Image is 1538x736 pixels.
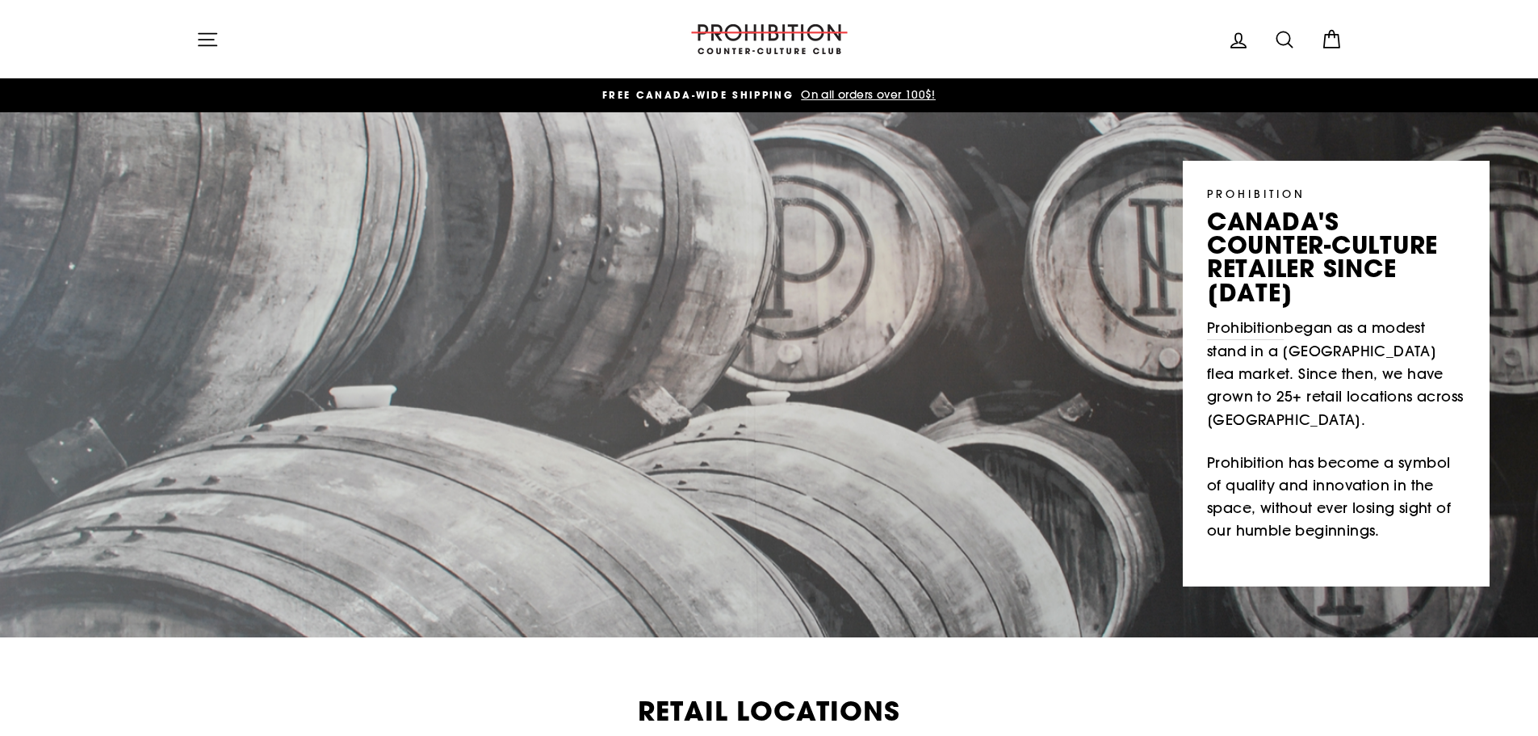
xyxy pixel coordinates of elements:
p: Prohibition has become a symbol of quality and innovation in the space, without ever losing sight... [1207,452,1465,543]
span: On all orders over 100$! [797,87,936,102]
img: PROHIBITION COUNTER-CULTURE CLUB [689,24,850,54]
span: FREE CANADA-WIDE SHIPPING [602,88,794,102]
a: Prohibition [1207,317,1284,340]
p: began as a modest stand in a [GEOGRAPHIC_DATA] flea market. Since then, we have grown to 25+ reta... [1207,317,1465,431]
p: PROHIBITION [1207,185,1465,202]
a: FREE CANADA-WIDE SHIPPING On all orders over 100$! [200,86,1339,104]
h2: Retail Locations [196,698,1343,725]
p: canada's counter-culture retailer since [DATE] [1207,210,1465,305]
